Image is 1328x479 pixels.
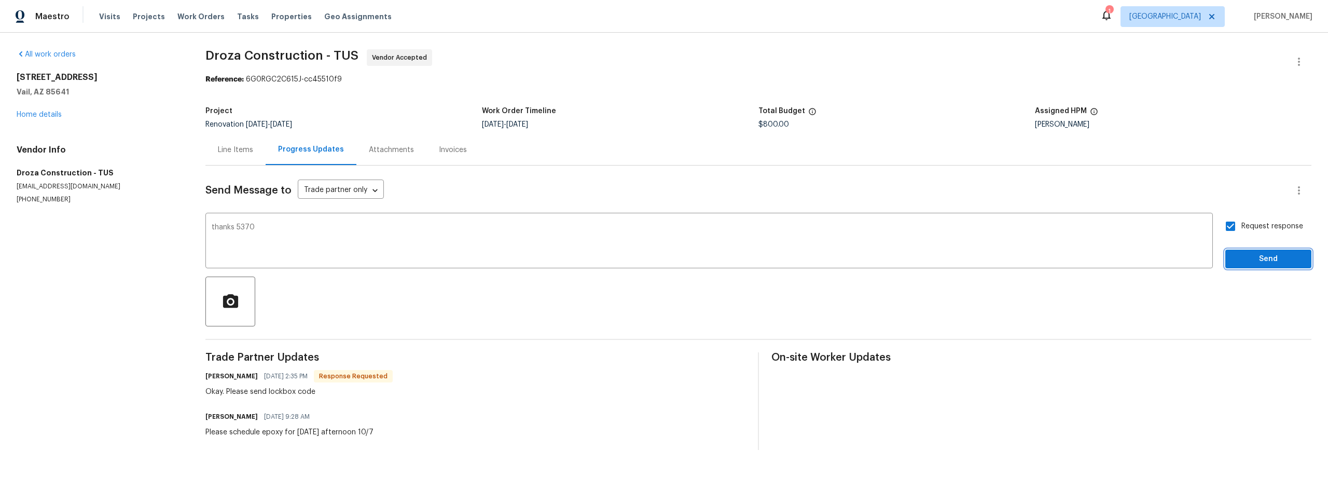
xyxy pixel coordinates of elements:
div: Progress Updates [278,144,344,155]
h5: Vail, AZ 85641 [17,87,181,97]
span: [DATE] [506,121,528,128]
h5: Droza Construction - TUS [17,168,181,178]
div: 6G0RGC2C615J-cc45510f9 [205,74,1311,85]
h5: Assigned HPM [1035,107,1087,115]
button: Send [1225,250,1311,269]
b: Reference: [205,76,244,83]
span: [DATE] 2:35 PM [264,371,308,381]
span: $800.00 [758,121,789,128]
span: Visits [99,11,120,22]
div: Attachments [369,145,414,155]
div: Trade partner only [298,182,384,199]
span: The hpm assigned to this work order. [1090,107,1098,121]
h5: Total Budget [758,107,805,115]
div: [PERSON_NAME] [1035,121,1311,128]
span: [DATE] 9:28 AM [264,412,310,422]
h6: [PERSON_NAME] [205,412,258,422]
span: Properties [271,11,312,22]
span: Trade Partner Updates [205,352,745,363]
span: - [482,121,528,128]
span: Request response [1241,221,1303,232]
span: Maestro [35,11,70,22]
a: Home details [17,111,62,118]
span: Response Requested [315,371,392,381]
span: The total cost of line items that have been proposed by Opendoor. This sum includes line items th... [808,107,817,121]
div: Please schedule epoxy for [DATE] afternoon 10/7 [205,427,374,437]
span: [GEOGRAPHIC_DATA] [1129,11,1201,22]
span: Geo Assignments [324,11,392,22]
h5: Work Order Timeline [482,107,556,115]
textarea: thanks 5370 [212,224,1207,260]
p: [EMAIL_ADDRESS][DOMAIN_NAME] [17,182,181,191]
span: Tasks [237,13,259,20]
span: Send [1234,253,1303,266]
span: Renovation [205,121,292,128]
span: Work Orders [177,11,225,22]
a: All work orders [17,51,76,58]
span: On-site Worker Updates [771,352,1311,363]
span: Droza Construction - TUS [205,49,358,62]
span: Vendor Accepted [372,52,431,63]
h2: [STREET_ADDRESS] [17,72,181,83]
div: Line Items [218,145,253,155]
span: [PERSON_NAME] [1250,11,1312,22]
span: - [246,121,292,128]
h6: [PERSON_NAME] [205,371,258,381]
span: [DATE] [270,121,292,128]
span: [DATE] [482,121,504,128]
p: [PHONE_NUMBER] [17,195,181,204]
div: Okay. Please send lockbox code [205,387,393,397]
span: Projects [133,11,165,22]
div: Invoices [439,145,467,155]
div: 1 [1105,6,1113,17]
span: Send Message to [205,185,292,196]
span: [DATE] [246,121,268,128]
h4: Vendor Info [17,145,181,155]
h5: Project [205,107,232,115]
